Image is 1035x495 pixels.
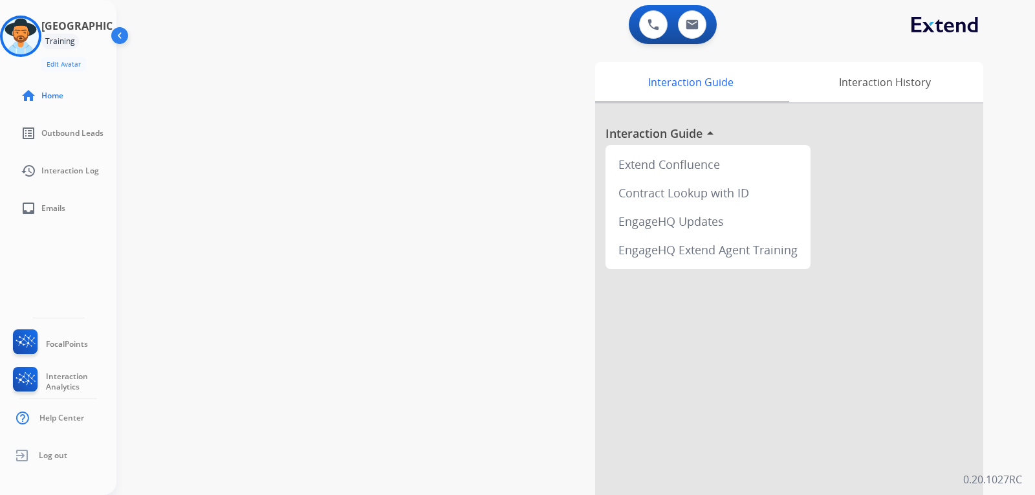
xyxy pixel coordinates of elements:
[41,203,65,214] span: Emails
[21,126,36,141] mat-icon: list_alt
[41,57,86,72] button: Edit Avatar
[10,367,116,397] a: Interaction Analytics
[41,128,103,138] span: Outbound Leads
[611,150,805,179] div: Extend Confluence
[39,413,84,423] span: Help Center
[963,472,1022,487] p: 0.20.1027RC
[786,62,983,102] div: Interaction History
[39,450,67,461] span: Log out
[46,339,88,349] span: FocalPoints
[21,163,36,179] mat-icon: history
[21,201,36,216] mat-icon: inbox
[41,34,79,49] div: Training
[41,91,63,101] span: Home
[611,207,805,236] div: EngageHQ Updates
[46,371,116,392] span: Interaction Analytics
[41,18,148,34] h3: [GEOGRAPHIC_DATA]
[41,166,99,176] span: Interaction Log
[611,236,805,264] div: EngageHQ Extend Agent Training
[595,62,786,102] div: Interaction Guide
[10,329,88,359] a: FocalPoints
[611,179,805,207] div: Contract Lookup with ID
[21,88,36,104] mat-icon: home
[3,18,39,54] img: avatar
